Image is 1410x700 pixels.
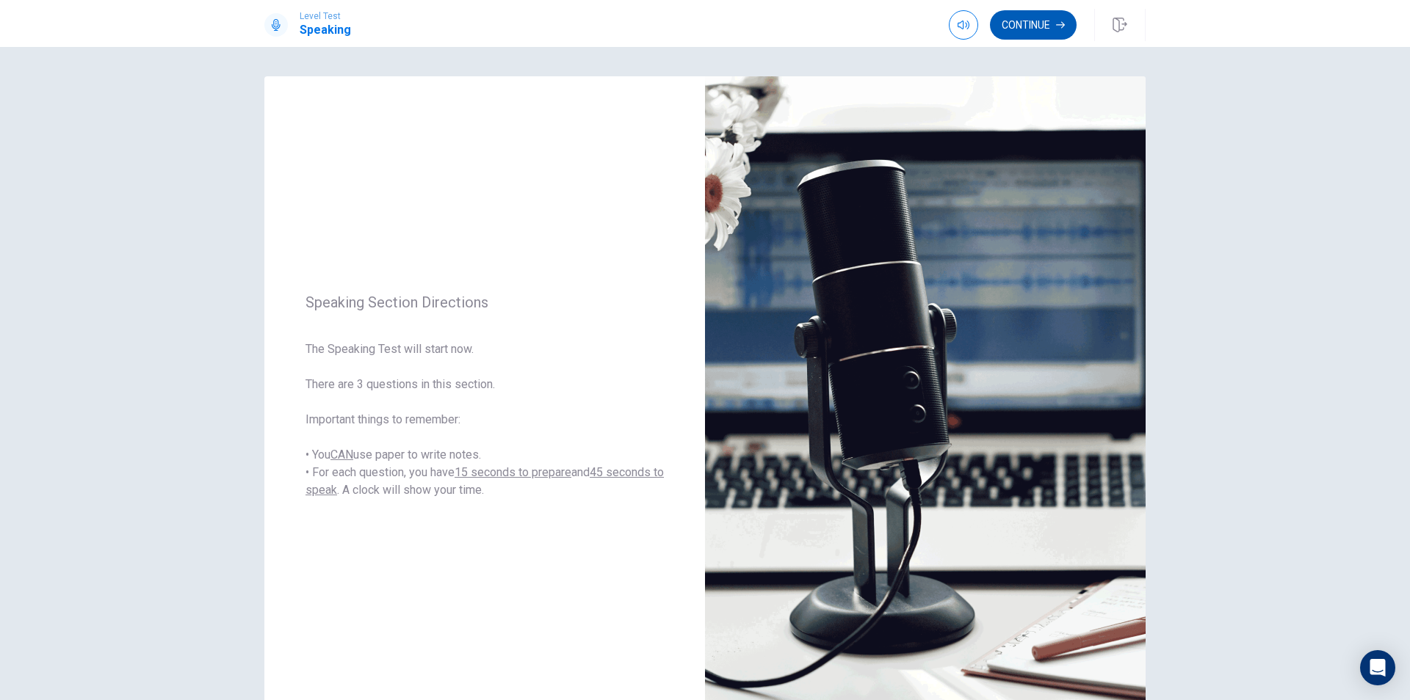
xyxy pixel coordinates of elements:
[305,340,664,499] span: The Speaking Test will start now. There are 3 questions in this section. Important things to reme...
[300,11,351,21] span: Level Test
[300,21,351,39] h1: Speaking
[1360,650,1395,685] div: Open Intercom Messenger
[305,294,664,311] span: Speaking Section Directions
[990,10,1077,40] button: Continue
[455,465,571,479] u: 15 seconds to prepare
[330,448,353,462] u: CAN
